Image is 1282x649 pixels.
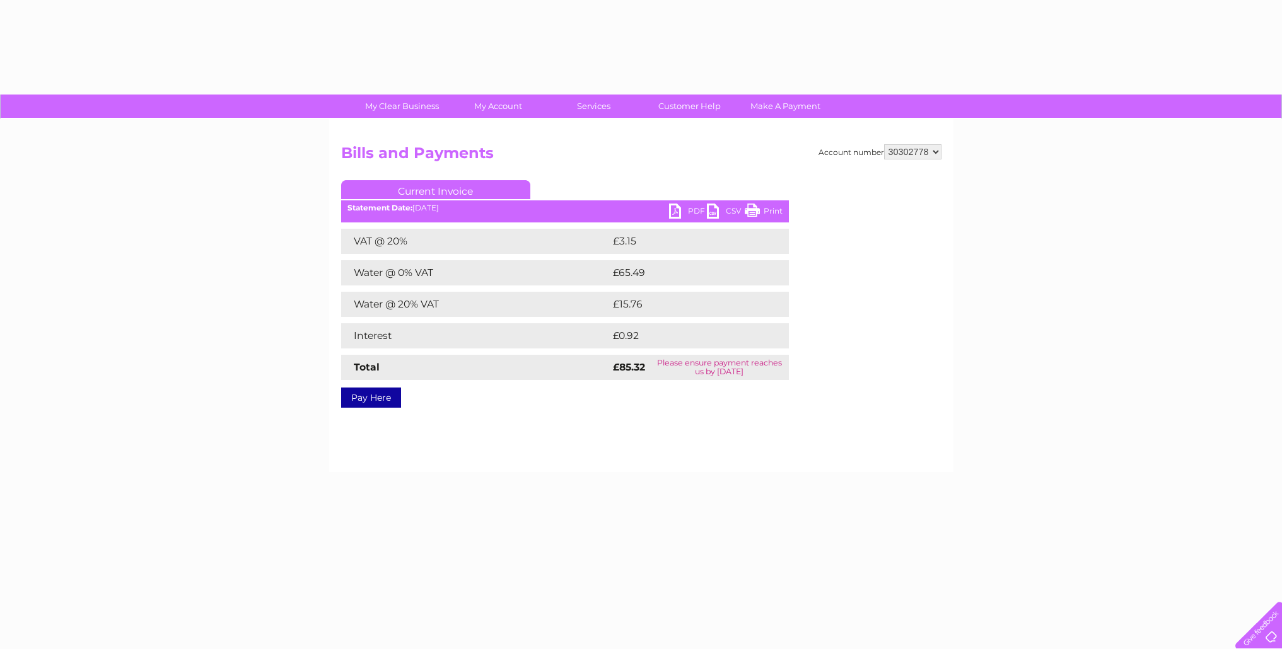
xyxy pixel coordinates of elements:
[341,144,941,168] h2: Bills and Payments
[341,229,610,254] td: VAT @ 20%
[341,388,401,408] a: Pay Here
[669,204,707,222] a: PDF
[354,361,380,373] strong: Total
[341,292,610,317] td: Water @ 20% VAT
[341,180,530,199] a: Current Invoice
[733,95,837,118] a: Make A Payment
[650,355,789,380] td: Please ensure payment reaches us by [DATE]
[610,260,764,285] td: £65.49
[707,204,745,222] a: CSV
[347,203,412,212] b: Statement Date:
[610,292,762,317] td: £15.76
[350,95,454,118] a: My Clear Business
[610,229,757,254] td: £3.15
[610,323,759,348] td: £0.92
[446,95,550,118] a: My Account
[341,204,789,212] div: [DATE]
[745,204,783,222] a: Print
[819,144,941,159] div: Account number
[613,361,645,373] strong: £85.32
[341,323,610,348] td: Interest
[638,95,742,118] a: Customer Help
[542,95,646,118] a: Services
[341,260,610,285] td: Water @ 0% VAT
